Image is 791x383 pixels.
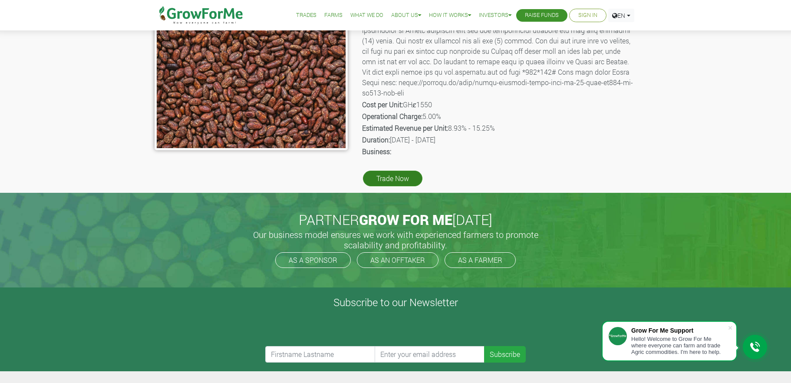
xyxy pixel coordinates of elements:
p: GHȼ1550 [362,99,635,110]
a: AS AN OFFTAKER [357,252,438,268]
b: Duration: [362,135,390,144]
a: What We Do [350,11,383,20]
b: Operational Charge: [362,112,422,121]
h4: Subscribe to our Newsletter [11,296,780,309]
a: Trades [296,11,316,20]
b: Estimated Revenue per Unit: [362,123,448,132]
img: growforme image [155,19,348,150]
a: AS A SPONSOR [275,252,351,268]
b: Cost per Unit: [362,100,403,109]
a: Investors [479,11,511,20]
a: About Us [391,11,421,20]
p: [DATE] - [DATE] [362,135,635,145]
b: Business: [362,147,391,156]
p: 5.00% [362,111,635,122]
a: Raise Funds [525,11,559,20]
a: Sign In [578,11,597,20]
p: 8.93% - 15.25% [362,123,635,133]
a: AS A FARMER [445,252,516,268]
h5: Our business model ensures we work with experienced farmers to promote scalability and profitabil... [244,229,547,250]
input: Firstname Lastname [265,346,376,363]
h2: PARTNER [DATE] [158,211,633,228]
a: EN [608,9,634,22]
iframe: reCAPTCHA [265,312,397,346]
span: GROW FOR ME [359,210,452,229]
a: Farms [324,11,343,20]
a: How it Works [429,11,471,20]
div: Grow For Me Support [631,327,728,334]
div: Hello! Welcome to Grow For Me where everyone can farm and trade Agric commodities. I'm here to help. [631,336,728,355]
a: Trade Now [363,171,422,186]
input: Enter your email address [375,346,485,363]
button: Subscribe [484,346,526,363]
